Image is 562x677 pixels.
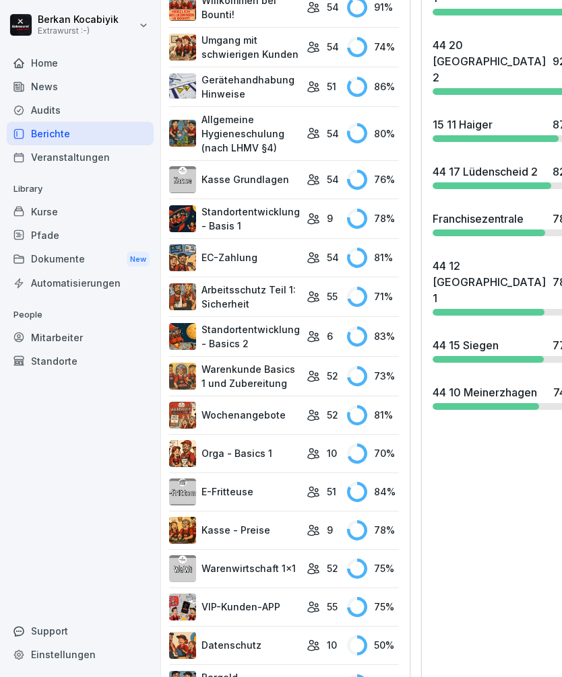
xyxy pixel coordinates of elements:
a: Einstellungen [7,643,154,666]
a: DokumenteNew [7,247,154,272]
p: 54 [327,40,339,54]
div: 44 20 [GEOGRAPHIC_DATA] 2 [433,37,546,85]
p: 55 [327,600,338,614]
img: yluj59lh0mqv2mgkyrd29ky4.png [169,363,196,390]
div: 80 % [347,123,399,143]
div: 70 % [347,443,399,464]
div: 84 % [347,482,399,502]
a: Home [7,51,154,75]
p: 54 [327,250,339,264]
img: a0m7f85hpourwsdu9f1j3y50.png [169,166,196,193]
p: 52 [327,408,338,422]
p: 9 [327,211,333,225]
p: Berkan Kocabiyik [38,14,119,26]
div: 71 % [347,287,399,307]
p: 10 [327,638,337,652]
div: 78 % [347,209,399,229]
a: Datenschutz [169,632,300,659]
div: 78 % [347,520,399,540]
div: Franchisezentrale [433,211,524,227]
a: Automatisierungen [7,271,154,295]
p: 54 [327,172,339,186]
p: 10 [327,446,337,460]
div: 81 % [347,405,399,425]
a: Allgemeine Hygieneschulung (nach LHMV §4) [169,112,300,155]
img: qx750xixaoel1n9ufevnkd88.png [169,283,196,310]
img: cls9y07ixyaqqx9j8gpc6yud.png [169,205,196,232]
a: Gerätehandhabung Hinweise [169,73,300,101]
p: Extrawurst :-) [38,26,119,36]
p: Library [7,178,154,200]
div: 15 11 Haiger [433,116,493,133]
a: Mitarbeiter [7,326,154,349]
div: 75 % [347,559,399,579]
img: mqa2pse67bvyq4okrjt087kc.png [169,402,196,429]
img: jgm4tx9klr2sq8gcehex1zc6.png [169,34,196,61]
div: 44 15 Siegen [433,337,499,353]
img: klurrgr59uggmkn8zp4d2w2g.png [169,120,196,147]
div: 44 12 [GEOGRAPHIC_DATA] 1 [433,258,546,306]
img: li4tnl2uyf97714nxif4z7kg.png [169,555,196,582]
a: Pfade [7,223,154,247]
a: Umgang mit schwierigen Kunden [169,33,300,61]
a: Standortentwicklung - Basis 1 [169,205,300,233]
div: 44 17 Lüdenscheid 2 [433,164,538,180]
a: Veranstaltungen [7,145,154,169]
a: News [7,75,154,98]
div: 73 % [347,366,399,386]
p: 55 [327,289,338,304]
div: 81 % [347,248,399,268]
div: 83 % [347,326,399,347]
p: 52 [327,369,338,383]
div: 44 10 Meinerzhagen [433,384,537,400]
a: Berichte [7,122,154,145]
img: xlnbv180v6a93qv3fe9855xs.png [169,73,196,100]
a: EC-Zahlung [169,244,300,271]
p: 9 [327,523,333,537]
img: vjln8cuchom3dkvx73pawsc6.png [169,594,196,620]
a: Warenkunde Basics 1 und Zubereitung [169,362,300,390]
div: New [127,252,150,267]
a: Warenwirtschaft 1x1 [169,555,300,582]
a: E-Fritteuse [169,478,300,505]
p: 51 [327,79,336,94]
div: 50 % [347,635,399,655]
a: Standortentwicklung - Basics 2 [169,322,300,351]
a: Wochenangebote [169,402,300,429]
a: Kurse [7,200,154,223]
img: d5cfgpd1zv2dte7cvkgkhd65.png [169,244,196,271]
a: VIP-Kunden-APP [169,594,300,620]
div: Dokumente [7,247,154,272]
img: js6tl66m0xqvaj8fhm5jzsha.png [169,440,196,467]
img: xkuw93nhh9mgf56pgaje047y.png [169,478,196,505]
div: 75 % [347,597,399,617]
p: 52 [327,561,338,575]
a: Arbeitsschutz Teil 1: Sicherheit [169,283,300,311]
div: Support [7,619,154,643]
img: md8ejecrvg21c6t0kwaswxkx.png [169,632,196,659]
a: Standorte [7,349,154,373]
p: People [7,304,154,326]
img: tmtwwrrfijzb34l6g3i3rahn.png [169,517,196,544]
div: 86 % [347,77,399,97]
p: 51 [327,485,336,499]
a: Kasse Grundlagen [169,166,300,193]
a: Kasse - Preise [169,517,300,544]
div: 76 % [347,170,399,190]
img: h3jun0gc3e5ikqex4arvhlgt.png [169,323,196,350]
a: Audits [7,98,154,122]
p: 6 [327,329,333,343]
div: 74 % [347,37,399,57]
p: 54 [327,127,339,141]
